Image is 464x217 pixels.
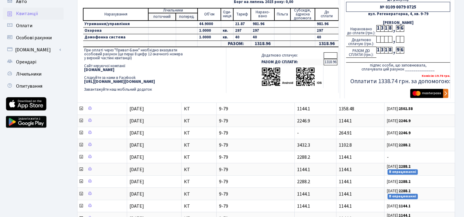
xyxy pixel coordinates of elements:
span: 9-79 [219,204,292,209]
span: 9-79 [219,179,292,184]
td: 297 [315,27,338,34]
td: Додатково сплачую: [260,52,323,59]
span: КТ [184,143,214,147]
span: [DATE] [129,154,144,160]
span: 1144.1 [297,166,310,173]
td: РАЗОМ: [221,40,251,47]
span: - [387,155,452,160]
span: [DATE] [129,105,144,112]
span: 1144.1 [339,118,352,124]
a: Особові рахунки [3,32,64,44]
td: Нарахування [83,8,148,21]
span: 3432.3 [297,142,310,148]
small: [DATE]: [387,106,413,112]
td: 40 [251,34,274,40]
a: Квитанції [3,8,64,20]
td: Охорона [83,27,148,34]
img: Masterpass [410,89,448,98]
div: 3 [380,25,384,32]
b: 2288.2 [399,142,410,148]
small: [DATE]: [387,118,410,124]
b: 2246.9 [399,118,410,124]
span: Квитанції [16,10,38,17]
td: поперед. [176,13,198,21]
span: 1144.1 [339,166,352,173]
span: 2246.9 [297,118,310,124]
div: 6 [400,47,404,53]
span: 1144.1 [297,203,310,209]
div: 8 [388,47,392,53]
span: 9-79 [219,167,292,172]
div: 9 [396,25,400,32]
td: 21.87 [233,21,251,28]
td: поточний [148,13,176,21]
td: РАЗОМ ДО СПЛАТИ: [260,59,323,65]
span: Орендарі [16,59,36,65]
span: 9-79 [219,106,292,111]
td: Оди- ниця [221,8,233,21]
span: Особові рахунки [16,34,52,41]
span: Оплати [16,22,32,29]
div: Додатково сплачую (грн.): [346,36,376,47]
div: , [392,25,396,32]
div: [PERSON_NAME] [346,21,450,25]
img: apps-qrcodes.png [261,67,322,86]
span: КТ [184,167,214,172]
span: 9-79 [219,155,292,160]
div: 1 [376,47,380,53]
b: 2246.9 [399,130,410,136]
span: КТ [184,204,214,209]
td: 297 [251,27,274,34]
div: 3 [380,47,384,53]
span: Опитування [16,83,42,89]
b: 2288.2 [399,164,410,169]
td: 1.0000 [198,34,221,40]
span: 9-79 [219,118,292,123]
small: [DATE]: [387,203,410,209]
span: 1144.1 [339,154,352,160]
span: 1144.1 [339,191,352,197]
td: 40 [233,34,251,40]
span: Лічильники [16,71,41,77]
b: 1144.1 [399,203,410,209]
td: Пільга [274,8,290,21]
td: 297 [233,27,251,34]
div: 9 [396,47,400,53]
td: 981.96 [251,21,274,28]
a: Оплати [3,20,64,32]
td: Домофонна система [83,34,148,40]
b: [DOMAIN_NAME] [84,67,114,73]
a: Опитування [3,80,64,92]
span: 264.91 [339,130,352,136]
small: В опрацюванні [387,169,418,175]
span: 1144.1 [297,191,310,197]
div: , [392,36,396,43]
span: [DATE] [129,142,144,148]
span: КТ [184,131,214,135]
span: [DATE] [129,118,144,124]
td: Нарахо- вано [251,8,274,21]
div: № 0109 0079 0725 [346,2,450,12]
div: 6 [400,25,404,32]
small: В опрацюванні [387,194,418,199]
a: [DOMAIN_NAME] [3,44,64,56]
span: КТ [184,192,214,196]
span: КТ [184,179,214,184]
small: [DATE]: [387,130,410,136]
span: КТ [184,106,214,111]
b: [URL][DOMAIN_NAME][DOMAIN_NAME] [84,79,155,84]
span: 1144.1 [339,178,352,185]
span: [DATE] [129,130,144,136]
span: [DATE] [129,166,144,173]
small: [DATE]: [387,179,410,184]
td: 1.0000 [198,27,221,34]
td: 44.9000 [198,21,221,28]
span: 9-79 [219,192,292,196]
div: 1 [384,25,388,32]
span: [DATE] [129,191,144,197]
td: 1318.96 [315,40,338,47]
span: 1144.1 [297,105,310,112]
div: Нараховано до сплати (грн.): [346,25,376,36]
h5: Оплатити 1338.74 грн. за допомогою: [346,78,450,85]
td: При оплаті через "Приват-Банк" необхідно вказувати особовий рахунок (це перші 8 цифр 12-значного ... [83,47,226,93]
